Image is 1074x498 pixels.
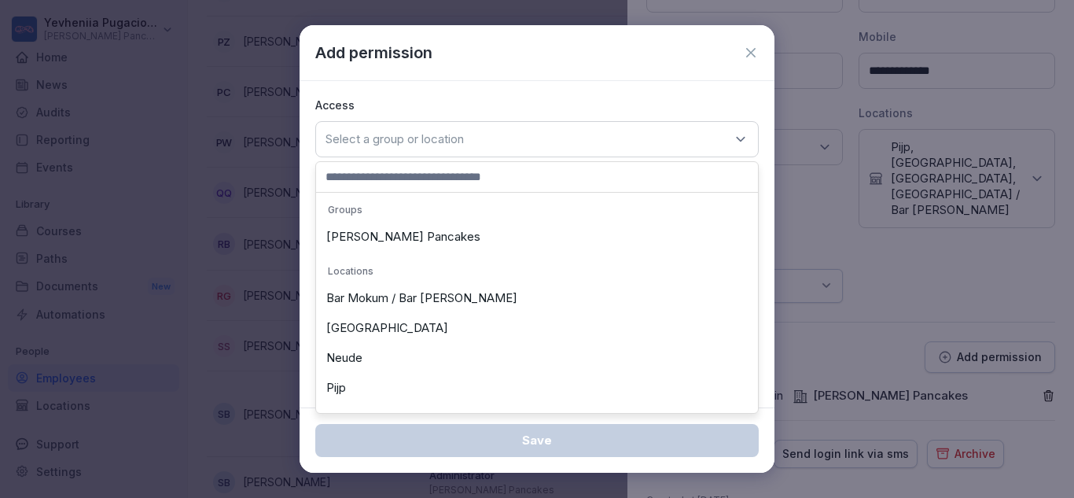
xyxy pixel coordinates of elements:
[320,373,754,403] div: Pijp
[315,97,759,113] p: Access
[326,131,464,147] p: Select a group or location
[328,432,746,449] div: Save
[320,222,754,252] div: [PERSON_NAME] Pancakes
[320,258,754,283] p: Locations
[320,197,754,222] p: Groups
[320,343,754,373] div: Neude
[320,313,754,343] div: [GEOGRAPHIC_DATA]
[315,424,759,457] button: Save
[320,283,754,313] div: Bar Mokum / Bar [PERSON_NAME]
[315,41,432,65] p: Add permission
